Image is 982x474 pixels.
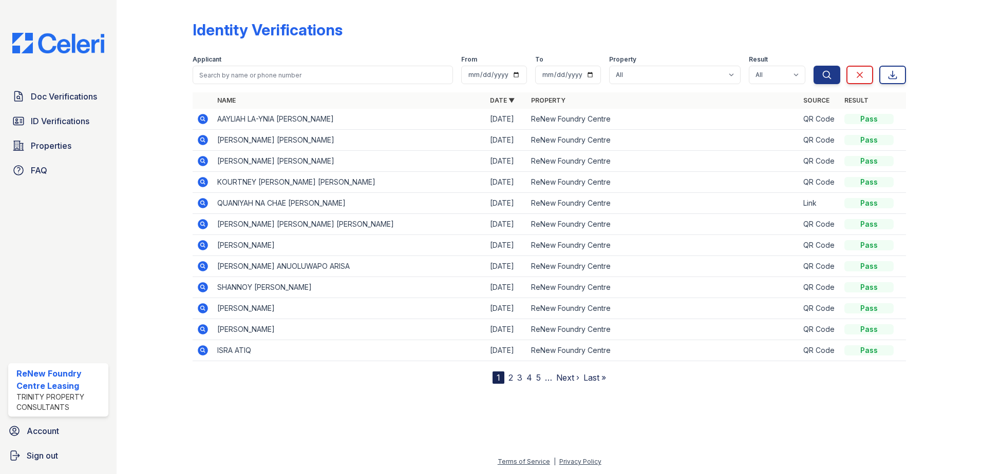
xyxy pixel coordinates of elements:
[8,135,108,156] a: Properties
[799,151,840,172] td: QR Code
[844,219,894,229] div: Pass
[844,261,894,271] div: Pass
[31,164,47,176] span: FAQ
[486,214,527,235] td: [DATE]
[486,277,527,298] td: [DATE]
[16,392,104,412] div: Trinity Property Consultants
[31,140,71,152] span: Properties
[749,55,768,64] label: Result
[527,277,800,298] td: ReNew Foundry Centre
[193,66,453,84] input: Search by name or phone number
[486,319,527,340] td: [DATE]
[554,458,556,465] div: |
[508,372,513,383] a: 2
[213,277,486,298] td: SHANNOY [PERSON_NAME]
[527,130,800,151] td: ReNew Foundry Centre
[844,198,894,208] div: Pass
[498,458,550,465] a: Terms of Service
[486,172,527,193] td: [DATE]
[8,86,108,107] a: Doc Verifications
[213,172,486,193] td: KOURTNEY [PERSON_NAME] [PERSON_NAME]
[461,55,477,64] label: From
[193,21,343,39] div: Identity Verifications
[844,114,894,124] div: Pass
[559,458,601,465] a: Privacy Policy
[16,367,104,392] div: ReNew Foundry Centre Leasing
[527,214,800,235] td: ReNew Foundry Centre
[213,214,486,235] td: [PERSON_NAME] [PERSON_NAME] [PERSON_NAME]
[527,193,800,214] td: ReNew Foundry Centre
[844,96,868,104] a: Result
[527,109,800,130] td: ReNew Foundry Centre
[4,445,112,466] a: Sign out
[535,55,543,64] label: To
[527,235,800,256] td: ReNew Foundry Centre
[799,193,840,214] td: Link
[556,372,579,383] a: Next ›
[31,90,97,103] span: Doc Verifications
[799,277,840,298] td: QR Code
[799,298,840,319] td: QR Code
[844,345,894,355] div: Pass
[517,372,522,383] a: 3
[536,372,541,383] a: 5
[217,96,236,104] a: Name
[27,449,58,462] span: Sign out
[213,151,486,172] td: [PERSON_NAME] [PERSON_NAME]
[193,55,221,64] label: Applicant
[799,319,840,340] td: QR Code
[799,235,840,256] td: QR Code
[583,372,606,383] a: Last »
[799,109,840,130] td: QR Code
[4,421,112,441] a: Account
[213,319,486,340] td: [PERSON_NAME]
[213,340,486,361] td: ISRA ATIQ
[844,282,894,292] div: Pass
[844,135,894,145] div: Pass
[527,256,800,277] td: ReNew Foundry Centre
[486,193,527,214] td: [DATE]
[486,340,527,361] td: [DATE]
[213,235,486,256] td: [PERSON_NAME]
[844,303,894,313] div: Pass
[213,256,486,277] td: [PERSON_NAME] ANUOLUWAPO ARISA
[486,109,527,130] td: [DATE]
[803,96,829,104] a: Source
[527,340,800,361] td: ReNew Foundry Centre
[213,109,486,130] td: AAYLIAH LA-YNIA [PERSON_NAME]
[8,111,108,131] a: ID Verifications
[486,298,527,319] td: [DATE]
[527,172,800,193] td: ReNew Foundry Centre
[213,130,486,151] td: [PERSON_NAME] [PERSON_NAME]
[527,151,800,172] td: ReNew Foundry Centre
[486,151,527,172] td: [DATE]
[486,256,527,277] td: [DATE]
[486,130,527,151] td: [DATE]
[844,324,894,334] div: Pass
[8,160,108,181] a: FAQ
[486,235,527,256] td: [DATE]
[213,298,486,319] td: [PERSON_NAME]
[4,33,112,53] img: CE_Logo_Blue-a8612792a0a2168367f1c8372b55b34899dd931a85d93a1a3d3e32e68fde9ad4.png
[531,96,565,104] a: Property
[844,240,894,250] div: Pass
[799,256,840,277] td: QR Code
[799,214,840,235] td: QR Code
[526,372,532,383] a: 4
[844,177,894,187] div: Pass
[844,156,894,166] div: Pass
[609,55,636,64] label: Property
[27,425,59,437] span: Account
[213,193,486,214] td: QUANIYAH NA CHAE [PERSON_NAME]
[799,130,840,151] td: QR Code
[545,371,552,384] span: …
[527,298,800,319] td: ReNew Foundry Centre
[490,96,515,104] a: Date ▼
[799,172,840,193] td: QR Code
[493,371,504,384] div: 1
[31,115,89,127] span: ID Verifications
[527,319,800,340] td: ReNew Foundry Centre
[799,340,840,361] td: QR Code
